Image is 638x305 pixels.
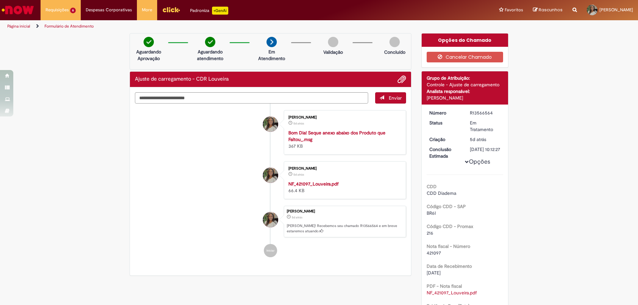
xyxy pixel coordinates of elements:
button: Enviar [375,92,406,104]
time: 25/09/2025 13:12:23 [470,136,486,142]
p: Validação [323,49,343,55]
dt: Número [424,110,465,116]
span: 6 [70,8,76,13]
a: Página inicial [7,24,30,29]
time: 25/09/2025 13:09:32 [293,121,304,125]
div: Analista responsável: [427,88,503,95]
b: PDF - Nota fiscal [427,283,462,289]
span: More [142,7,152,13]
a: Bom Dia! Seque anexo abaixo dos Produto que Faltou_.msg [288,130,385,142]
div: Padroniza [190,7,228,15]
a: Formulário de Atendimento [45,24,94,29]
a: Download de NF_421097_Louveira.pdf [427,290,477,296]
li: Mikaela De Sousa Santos Costa [135,206,406,238]
div: Em Tratamento [470,119,501,133]
span: Requisições [46,7,69,13]
a: Rascunhos [533,7,563,13]
div: Grupo de Atribuição: [427,75,503,81]
b: Nota fiscal - Número [427,243,470,249]
img: arrow-next.png [266,37,277,47]
textarea: Digite sua mensagem aqui... [135,92,368,104]
img: check-circle-green.png [205,37,215,47]
p: [PERSON_NAME]! Recebemos seu chamado R13566564 e em breve estaremos atuando. [287,223,402,234]
div: [PERSON_NAME] [287,209,402,213]
div: Mikaela De Sousa Santos Costa [263,212,278,227]
b: Data de Recebimento [427,263,472,269]
a: NF_421097_Louveira.pdf [288,181,339,187]
div: Mikaela De Sousa Santos Costa [263,168,278,183]
time: 25/09/2025 13:12:23 [292,215,302,219]
span: 5d atrás [292,215,302,219]
div: Opções do Chamado [422,34,508,47]
div: [PERSON_NAME] [288,115,399,119]
ul: Trilhas de página [5,20,420,33]
span: [DATE] [427,270,441,276]
img: ServiceNow [1,3,35,17]
span: CDD Diadema [427,190,456,196]
span: Despesas Corporativas [86,7,132,13]
ul: Histórico de tíquete [135,104,406,264]
div: 367 KB [288,129,399,149]
button: Cancelar Chamado [427,52,503,62]
span: 5d atrás [470,136,486,142]
time: 25/09/2025 13:09:05 [293,173,304,177]
div: [PERSON_NAME] [427,95,503,101]
span: 5d atrás [293,173,304,177]
p: Em Atendimento [256,48,288,62]
h2: Ajuste de carregamento - CDR Louveira Histórico de tíquete [135,76,229,82]
div: Controle - Ajuste de carregamento [427,81,503,88]
p: Concluído [384,49,405,55]
b: CDD [427,184,437,190]
img: check-circle-green.png [144,37,154,47]
p: +GenAi [212,7,228,15]
p: Aguardando Aprovação [133,48,165,62]
span: 5d atrás [293,121,304,125]
div: Mikaela De Sousa Santos Costa [263,116,278,132]
dt: Status [424,119,465,126]
b: Código CDD - Promax [427,223,473,229]
div: 25/09/2025 13:12:23 [470,136,501,143]
img: img-circle-grey.png [389,37,400,47]
dt: Criação [424,136,465,143]
img: click_logo_yellow_360x200.png [162,5,180,15]
span: Enviar [389,95,402,101]
span: 421097 [427,250,441,256]
button: Adicionar anexos [397,75,406,84]
b: Código CDD - SAP [427,203,466,209]
div: 66.4 KB [288,181,399,194]
div: R13566564 [470,110,501,116]
span: Rascunhos [539,7,563,13]
span: 216 [427,230,433,236]
div: [PERSON_NAME] [288,167,399,171]
div: [DATE] 10:12:27 [470,146,501,153]
span: BR6I [427,210,436,216]
span: [PERSON_NAME] [599,7,633,13]
p: Aguardando atendimento [194,48,226,62]
span: Favoritos [505,7,523,13]
img: img-circle-grey.png [328,37,338,47]
dt: Conclusão Estimada [424,146,465,159]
